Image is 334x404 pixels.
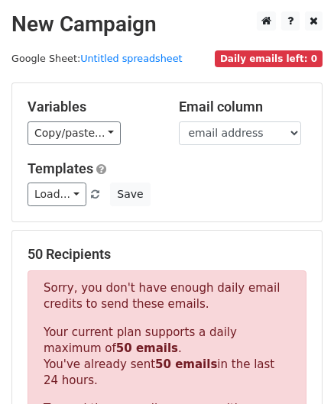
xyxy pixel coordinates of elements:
a: Load... [28,183,86,206]
strong: 50 emails [116,341,178,355]
h2: New Campaign [11,11,323,37]
button: Save [110,183,150,206]
a: Templates [28,160,93,176]
iframe: Chat Widget [258,331,334,404]
a: Daily emails left: 0 [215,53,323,64]
h5: 50 Recipients [28,246,306,263]
a: Copy/paste... [28,121,121,145]
a: Untitled spreadsheet [80,53,182,64]
small: Google Sheet: [11,53,183,64]
h5: Email column [179,99,307,115]
p: Your current plan supports a daily maximum of . You've already sent in the last 24 hours. [44,325,290,389]
strong: 50 emails [155,357,217,371]
h5: Variables [28,99,156,115]
p: Sorry, you don't have enough daily email credits to send these emails. [44,280,290,312]
span: Daily emails left: 0 [215,50,323,67]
